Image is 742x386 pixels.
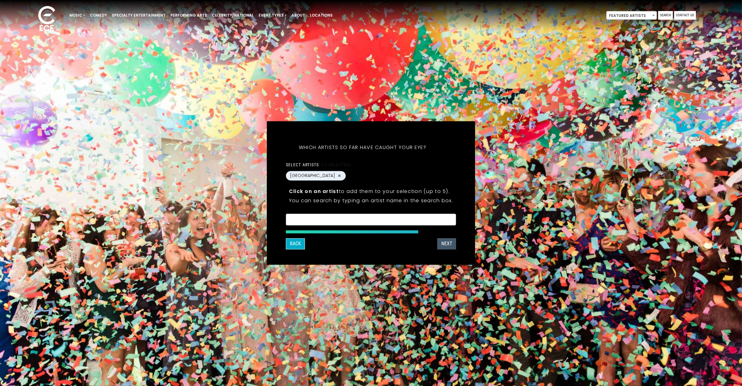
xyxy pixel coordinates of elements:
[289,197,453,205] p: You can search by typing an artist name in the search box.
[437,238,456,250] button: Next
[337,173,342,179] button: Remove SOUTHSIDE STATION
[286,137,439,159] h5: Which artists so far have caught your eye?
[307,10,335,21] a: Locations
[289,188,339,195] strong: Click on an artist
[67,10,88,21] a: Music
[256,10,289,21] a: Event Types
[319,163,351,167] span: (1/5 selected)
[674,11,696,20] a: Contact Us
[289,188,453,195] p: to add them to your selection (up to 5).
[31,4,62,34] img: ece_new_logo_whitev2-1.png
[286,162,351,168] label: Select artists
[290,218,452,223] textarea: Search
[168,10,209,21] a: Performing Arts
[658,11,673,20] a: Search
[290,173,335,179] span: [GEOGRAPHIC_DATA]
[606,11,657,20] span: Featured Artists
[109,10,168,21] a: Specialty Entertainment
[289,10,307,21] a: About
[88,10,109,21] a: Comedy
[286,238,305,250] button: Back
[607,11,657,20] span: Featured Artists
[209,10,256,21] a: Celebrity/National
